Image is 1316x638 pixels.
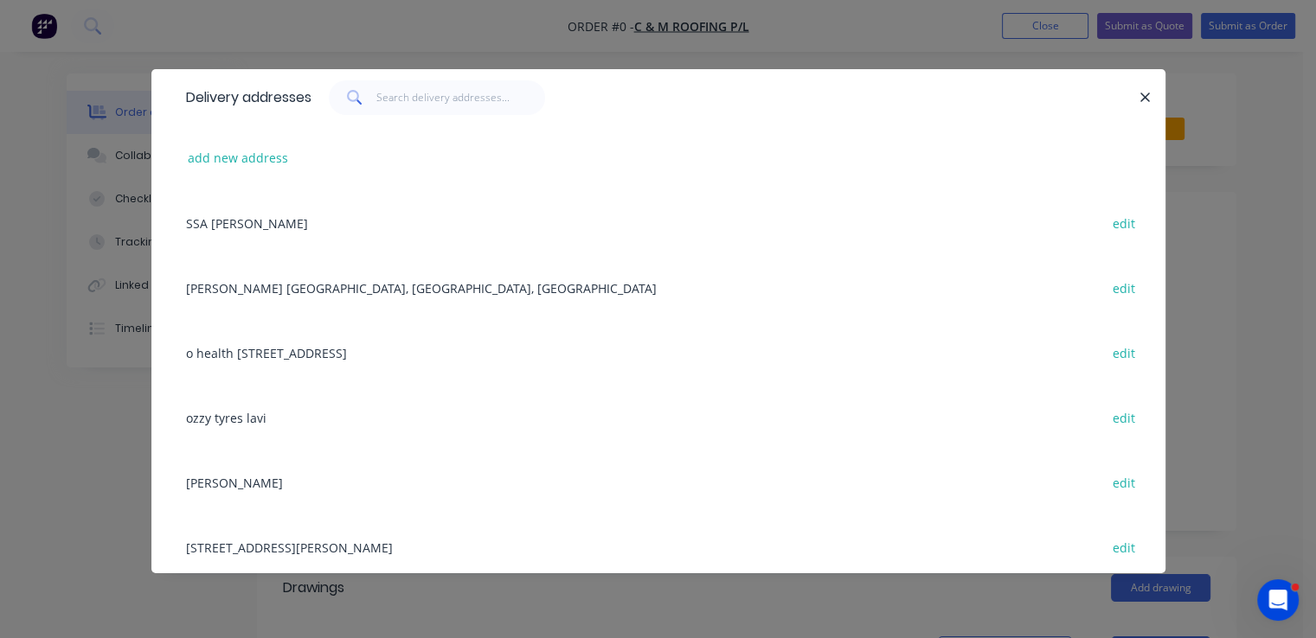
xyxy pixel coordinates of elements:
button: edit [1104,470,1145,494]
div: [PERSON_NAME] [177,450,1139,514]
button: edit [1104,276,1145,299]
div: [PERSON_NAME] [GEOGRAPHIC_DATA], [GEOGRAPHIC_DATA], [GEOGRAPHIC_DATA] [177,255,1139,320]
div: o health [STREET_ADDRESS] [177,320,1139,385]
button: edit [1104,211,1145,234]
div: Delivery addresses [177,70,311,125]
div: [STREET_ADDRESS][PERSON_NAME] [177,514,1139,579]
button: add new address [179,146,298,169]
input: Search delivery addresses... [376,80,545,115]
button: edit [1104,341,1145,364]
div: SSA [PERSON_NAME] [177,190,1139,255]
button: edit [1104,535,1145,558]
iframe: Intercom live chat [1257,579,1299,621]
div: ozzy tyres lavi [177,385,1139,450]
button: edit [1104,405,1145,429]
